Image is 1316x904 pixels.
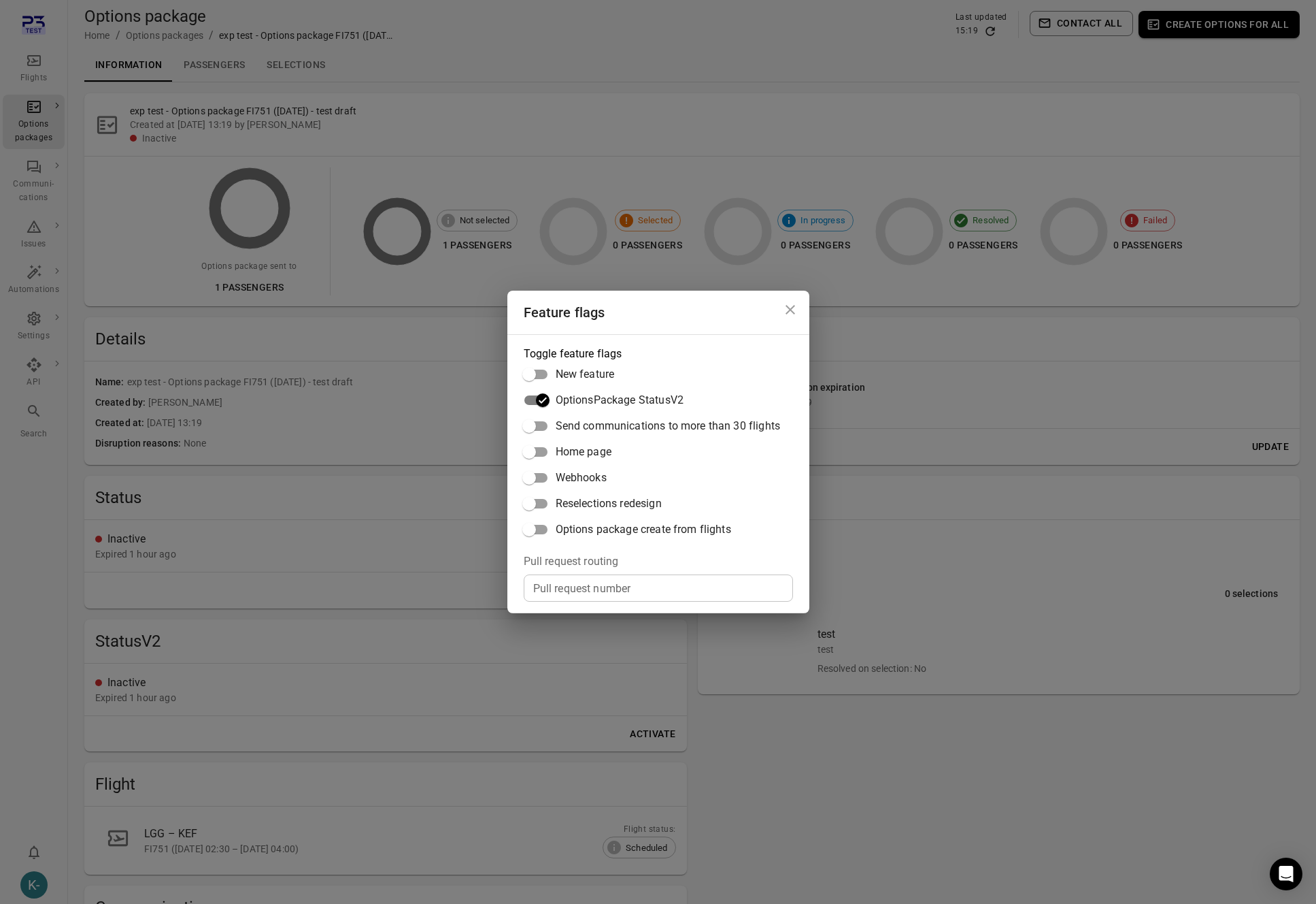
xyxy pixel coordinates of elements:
[524,553,619,569] legend: Pull request routing
[556,444,611,460] span: Home page
[524,346,622,361] legend: Toggle feature flags
[556,496,662,512] span: Reselections redesign
[1270,858,1302,890] div: Open Intercom Messenger
[556,470,607,486] span: Webhooks
[777,296,804,323] button: Close dialog
[507,291,809,334] h2: Feature flags
[556,366,615,383] span: New feature
[556,521,731,538] span: Options package create from flights
[556,392,684,408] span: OptionsPackage StatusV2
[556,418,780,434] span: Send communications to more than 30 flights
